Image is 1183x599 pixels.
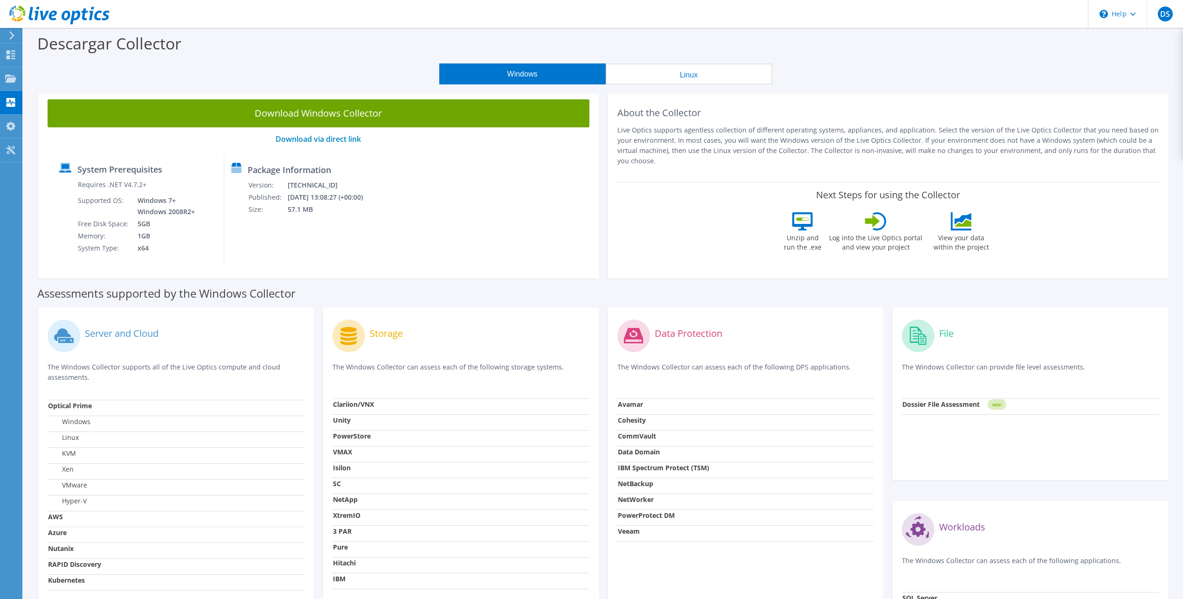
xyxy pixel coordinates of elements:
[939,522,985,532] label: Workloads
[287,191,375,203] td: [DATE] 13:08:27 (+00:00)
[48,544,74,553] strong: Nutanix
[333,527,352,536] strong: 3 PAR
[48,465,74,474] label: Xen
[618,400,643,409] strong: Avamar
[48,560,101,569] strong: RAPID Discovery
[248,191,287,203] td: Published:
[781,230,824,252] label: Unzip and run the .exe
[48,576,85,585] strong: Kubernetes
[333,432,371,440] strong: PowerStore
[927,230,995,252] label: View your data within the project
[333,495,358,504] strong: NetApp
[618,527,640,536] strong: Veeam
[655,329,722,338] label: Data Protection
[618,479,653,488] strong: NetBackup
[48,449,76,458] label: KVM
[248,203,287,216] td: Size:
[333,416,351,425] strong: Unity
[248,179,287,191] td: Version:
[77,195,131,218] td: Supported OS:
[131,218,197,230] td: 5GB
[992,402,1002,407] tspan: NEW!
[287,179,375,191] td: [TECHNICAL_ID]
[333,558,356,567] strong: Hitachi
[617,107,1159,118] h2: About the Collector
[816,189,960,201] label: Next Steps for using the Collector
[48,99,589,127] a: Download Windows Collector
[48,401,92,410] strong: Optical Prime
[48,496,87,506] label: Hyper-V
[333,479,341,488] strong: SC
[333,574,346,583] strong: IBM
[332,362,589,381] p: The Windows Collector can assess each of the following storage systems.
[333,400,374,409] strong: Clariion/VNX
[333,447,352,456] strong: VMAX
[78,180,146,189] label: Requires .NET V4.7.2+
[617,362,874,381] p: The Windows Collector can assess each of the following DPS applications.
[902,400,980,409] strong: Dossier File Assessment
[902,556,1159,575] p: The Windows Collector can assess each of the following applications.
[333,463,351,472] strong: Isilon
[248,165,331,174] label: Package Information
[77,218,131,230] td: Free Disk Space:
[939,329,954,338] label: File
[276,134,361,144] a: Download via direct link
[37,289,296,298] label: Assessments supported by the Windows Collector
[618,432,656,440] strong: CommVault
[618,416,646,425] strong: Cohesity
[370,329,403,338] label: Storage
[77,242,131,254] td: System Type:
[48,362,304,383] p: The Windows Collector supports all of the Live Optics compute and cloud assessments.
[131,195,197,218] td: Windows 7+ Windows 2008R2+
[333,511,360,520] strong: XtremIO
[829,230,923,252] label: Log into the Live Optics portal and view your project
[618,463,709,472] strong: IBM Spectrum Protect (TSM)
[85,329,159,338] label: Server and Cloud
[606,63,772,84] button: Linux
[902,362,1159,381] p: The Windows Collector can provide file level assessments.
[48,433,79,442] label: Linux
[618,511,675,520] strong: PowerProtect DM
[48,528,67,537] strong: Azure
[77,230,131,242] td: Memory:
[1100,10,1108,18] svg: \n
[48,417,90,426] label: Windows
[1158,7,1173,21] span: DS
[48,512,63,521] strong: AWS
[131,242,197,254] td: x64
[131,230,197,242] td: 1GB
[287,203,375,216] td: 57.1 MB
[48,481,87,490] label: VMware
[77,165,162,174] label: System Prerequisites
[439,63,606,84] button: Windows
[37,33,181,54] label: Descargar Collector
[617,125,1159,166] p: Live Optics supports agentless collection of different operating systems, appliances, and applica...
[618,495,654,504] strong: NetWorker
[333,543,348,551] strong: Pure
[618,447,660,456] strong: Data Domain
